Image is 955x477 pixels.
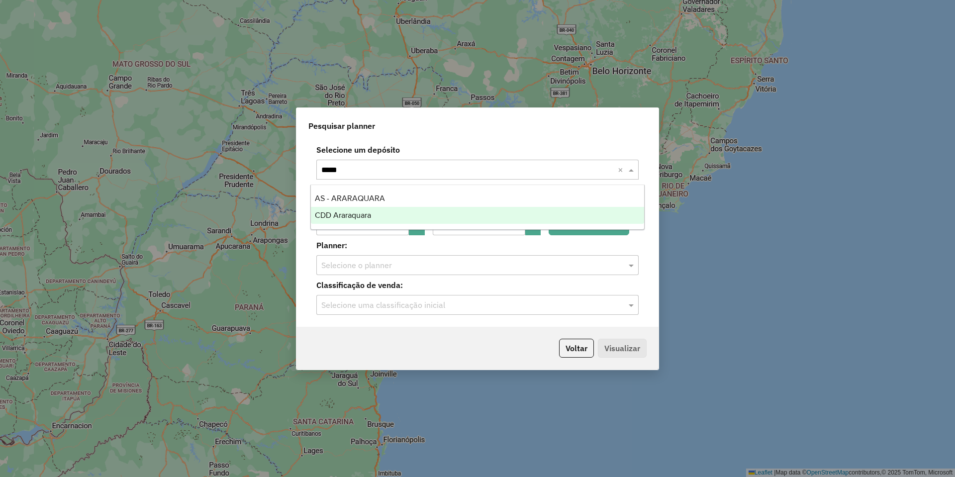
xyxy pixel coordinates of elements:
span: CDD Araraquara [315,211,371,219]
span: Clear all [618,164,626,176]
label: Classificação de venda: [310,279,645,291]
label: Selecione um depósito [310,144,645,156]
label: Planner: [310,239,645,251]
span: Pesquisar planner [308,120,375,132]
span: AS - ARARAQUARA [315,194,385,202]
ng-dropdown-panel: Options list [310,185,645,230]
button: Voltar [559,339,594,358]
